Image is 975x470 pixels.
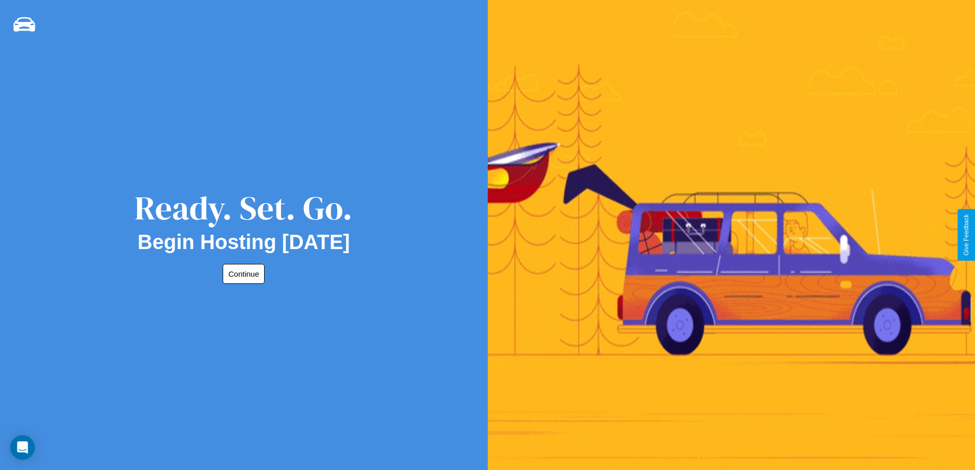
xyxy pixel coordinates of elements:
div: Give Feedback [963,214,970,256]
div: Open Intercom Messenger [10,435,35,460]
h2: Begin Hosting [DATE] [138,231,350,254]
div: Ready. Set. Go. [135,185,353,231]
button: Continue [223,264,265,284]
